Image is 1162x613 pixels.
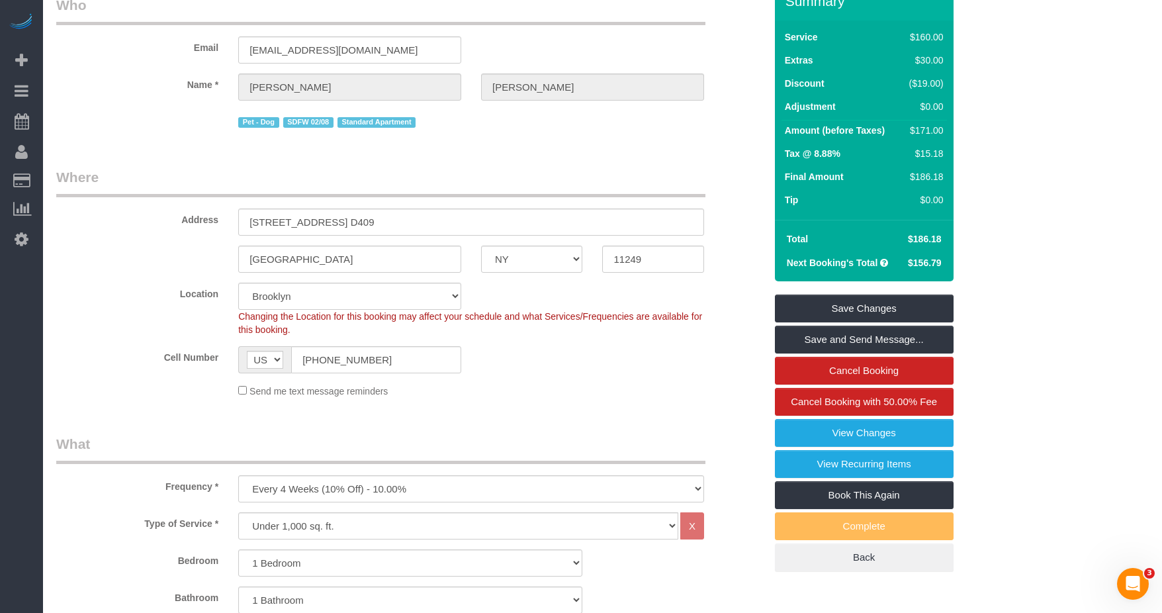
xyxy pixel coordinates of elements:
[904,193,944,207] div: $0.00
[46,512,228,530] label: Type of Service *
[785,54,813,67] label: Extras
[904,77,944,90] div: ($19.00)
[46,36,228,54] label: Email
[904,147,944,160] div: $15.18
[1144,568,1155,579] span: 3
[238,36,461,64] input: Email
[904,124,944,137] div: $171.00
[337,117,416,128] span: Standard Apartment
[481,73,704,101] input: Last Name
[238,117,279,128] span: Pet - Dog
[238,246,461,273] input: City
[46,283,228,301] label: Location
[283,117,334,128] span: SDFW 02/08
[56,434,705,464] legend: What
[775,357,954,385] a: Cancel Booking
[602,246,703,273] input: Zip Code
[775,326,954,354] a: Save and Send Message...
[908,258,942,268] span: $156.79
[238,73,461,101] input: First Name
[46,549,228,567] label: Bedroom
[785,193,799,207] label: Tip
[904,170,944,183] div: $186.18
[904,100,944,113] div: $0.00
[787,258,878,268] strong: Next Booking's Total
[785,30,818,44] label: Service
[785,77,825,90] label: Discount
[46,346,228,364] label: Cell Number
[46,475,228,493] label: Frequency *
[904,54,944,67] div: $30.00
[785,147,840,160] label: Tax @ 8.88%
[46,209,228,226] label: Address
[8,13,34,32] img: Automaid Logo
[249,386,388,397] span: Send me text message reminders
[775,295,954,322] a: Save Changes
[775,543,954,571] a: Back
[775,388,954,416] a: Cancel Booking with 50.00% Fee
[1117,568,1149,600] iframe: Intercom live chat
[908,234,942,244] span: $186.18
[904,30,944,44] div: $160.00
[775,419,954,447] a: View Changes
[46,587,228,604] label: Bathroom
[775,481,954,509] a: Book This Again
[56,167,705,197] legend: Where
[785,100,836,113] label: Adjustment
[291,346,461,373] input: Cell Number
[791,396,937,407] span: Cancel Booking with 50.00% Fee
[785,170,844,183] label: Final Amount
[775,450,954,478] a: View Recurring Items
[785,124,885,137] label: Amount (before Taxes)
[787,234,808,244] strong: Total
[46,73,228,91] label: Name *
[238,311,702,335] span: Changing the Location for this booking may affect your schedule and what Services/Frequencies are...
